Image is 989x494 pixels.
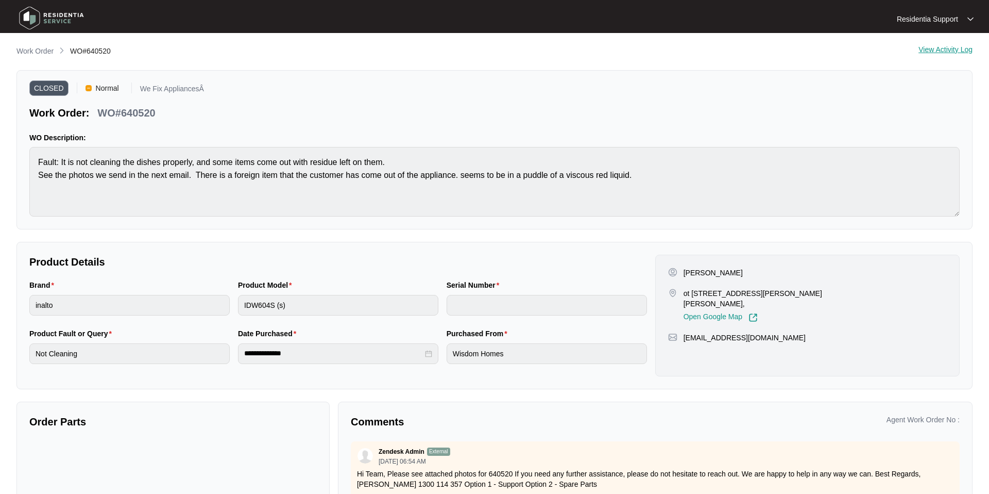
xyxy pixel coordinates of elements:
img: map-pin [668,288,677,298]
div: View Activity Log [918,45,973,58]
p: WO#640520 [97,106,155,120]
label: Product Fault or Query [29,328,116,339]
p: Residentia Support [897,14,958,24]
textarea: Fault: It is not cleaning the dishes properly, and some items come out with residue left on them.... [29,147,960,217]
p: [PERSON_NAME] [684,268,743,278]
label: Purchased From [447,328,511,339]
input: Purchased From [447,343,647,364]
p: Product Details [29,255,647,269]
span: CLOSED [29,80,69,96]
label: Date Purchased [238,328,300,339]
input: Date Purchased [244,348,423,359]
p: [EMAIL_ADDRESS][DOMAIN_NAME] [684,333,806,343]
img: dropdown arrow [967,17,974,22]
span: Normal [92,80,123,96]
p: Work Order [16,46,54,56]
label: Product Model [238,280,296,290]
label: Serial Number [447,280,503,290]
p: We Fix AppliancesÂ [140,85,204,96]
label: Brand [29,280,58,290]
p: ot [STREET_ADDRESS][PERSON_NAME][PERSON_NAME], [684,288,831,309]
input: Brand [29,295,230,316]
img: residentia service logo [15,3,88,34]
p: Agent Work Order No : [886,415,960,425]
img: Vercel Logo [86,85,92,91]
input: Product Model [238,295,438,316]
input: Product Fault or Query [29,343,230,364]
p: Comments [351,415,648,429]
p: [DATE] 06:54 AM [379,458,450,465]
p: WO Description: [29,133,960,143]
img: user.svg [357,448,373,464]
p: Work Order: [29,106,89,120]
a: Work Order [14,46,56,57]
p: Zendesk Admin [379,448,424,456]
img: chevron-right [58,46,66,55]
p: Hi Team, Please see attached photos for 640520 If you need any further assistance, please do not ... [357,469,953,489]
img: Link-External [748,313,758,322]
img: map-pin [668,333,677,342]
p: Order Parts [29,415,317,429]
span: WO#640520 [70,47,111,55]
p: External [427,448,450,456]
img: user-pin [668,268,677,277]
a: Open Google Map [684,313,758,322]
input: Serial Number [447,295,647,316]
